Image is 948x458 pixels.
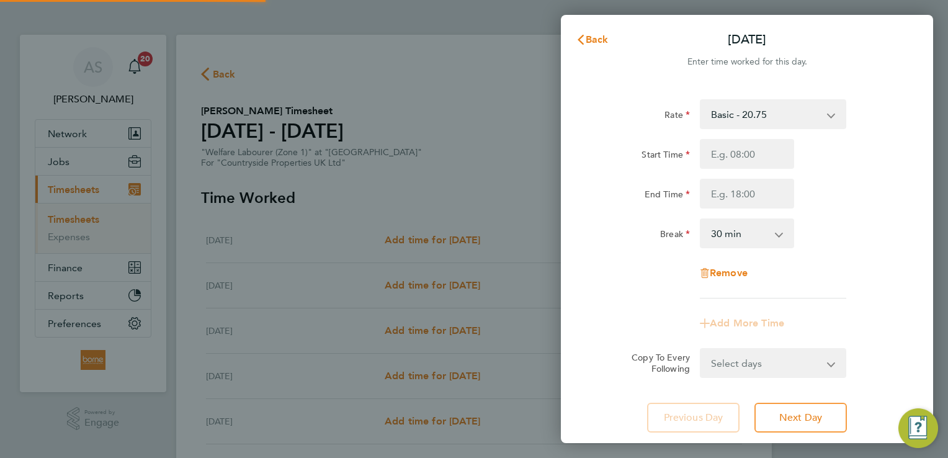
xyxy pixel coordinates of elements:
button: Engage Resource Center [898,408,938,448]
label: End Time [645,189,690,204]
button: Back [563,27,621,52]
button: Remove [700,268,748,278]
span: Next Day [779,411,822,424]
span: Back [586,34,609,45]
label: Rate [664,109,690,124]
label: Copy To Every Following [622,352,690,374]
label: Start Time [642,149,690,164]
input: E.g. 08:00 [700,139,794,169]
div: Enter time worked for this day. [561,55,933,70]
label: Break [660,228,690,243]
input: E.g. 18:00 [700,179,794,209]
p: [DATE] [728,31,766,48]
button: Next Day [754,403,847,433]
span: Remove [710,267,748,279]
